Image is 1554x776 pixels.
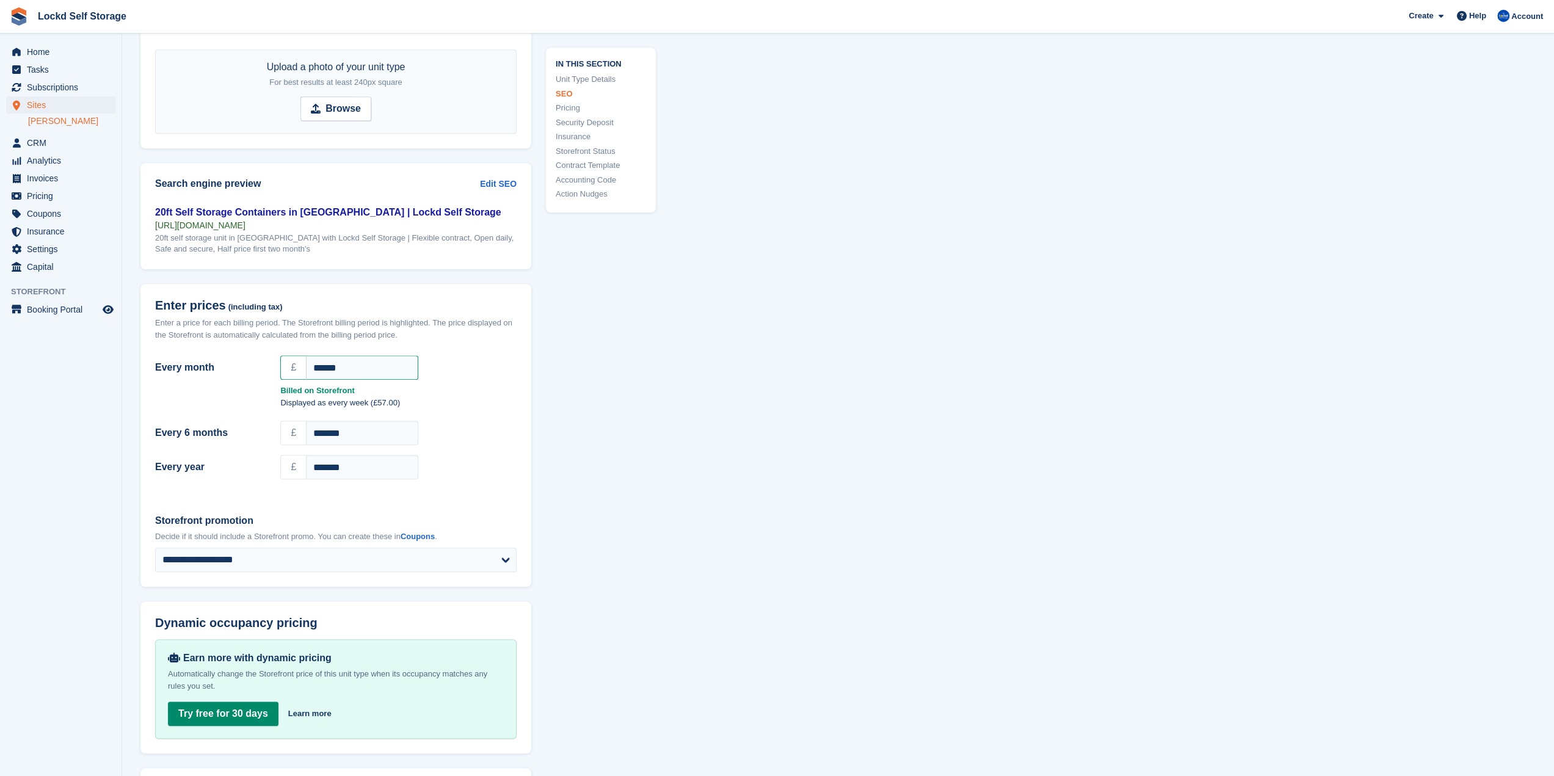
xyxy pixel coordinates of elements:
[155,426,266,440] label: Every 6 months
[6,43,115,60] a: menu
[280,397,517,409] p: Displayed as every week (£57.00)
[155,178,480,189] h2: Search engine preview
[556,103,646,115] a: Pricing
[6,96,115,114] a: menu
[1469,10,1486,22] span: Help
[6,134,115,151] a: menu
[28,115,115,127] a: [PERSON_NAME]
[27,258,100,275] span: Capital
[1409,10,1433,22] span: Create
[27,79,100,96] span: Subscriptions
[33,6,131,26] a: Lockd Self Storage
[280,385,517,397] strong: Billed on Storefront
[27,241,100,258] span: Settings
[6,187,115,205] a: menu
[27,187,100,205] span: Pricing
[168,702,278,726] a: Try free for 30 days
[155,360,266,375] label: Every month
[27,43,100,60] span: Home
[401,532,435,541] a: Coupons
[556,88,646,100] a: SEO
[27,301,100,318] span: Booking Portal
[1497,10,1509,22] img: Jonny Bleach
[6,241,115,258] a: menu
[27,223,100,240] span: Insurance
[556,174,646,186] a: Accounting Code
[300,96,371,121] input: Browse
[6,152,115,169] a: menu
[556,117,646,129] a: Security Deposit
[155,317,517,341] div: Enter a price for each billing period. The Storefront billing period is highlighted. The price di...
[155,616,318,630] span: Dynamic occupancy pricing
[27,96,100,114] span: Sites
[10,7,28,26] img: stora-icon-8386f47178a22dfd0bd8f6a31ec36ba5ce8667c1dd55bd0f319d3a0aa187defe.svg
[556,189,646,201] a: Action Nudges
[168,668,504,692] p: Automatically change the Storefront price of this unit type when its occupancy matches any rules ...
[11,286,122,298] span: Storefront
[556,74,646,86] a: Unit Type Details
[556,131,646,143] a: Insurance
[155,233,517,255] div: 20ft self storage unit in [GEOGRAPHIC_DATA] with Lockd Self Storage | Flexible contract, Open dai...
[6,79,115,96] a: menu
[288,708,332,720] a: Learn more
[155,299,226,313] span: Enter prices
[6,205,115,222] a: menu
[6,61,115,78] a: menu
[27,170,100,187] span: Invoices
[556,57,646,69] span: In this section
[6,223,115,240] a: menu
[556,145,646,158] a: Storefront Status
[556,160,646,172] a: Contract Template
[6,170,115,187] a: menu
[6,258,115,275] a: menu
[155,531,517,543] p: Decide if it should include a Storefront promo. You can create these in .
[168,652,504,664] div: Earn more with dynamic pricing
[228,303,283,312] span: (including tax)
[27,61,100,78] span: Tasks
[27,152,100,169] span: Analytics
[155,205,517,220] div: 20ft Self Storage Containers in [GEOGRAPHIC_DATA] | Lockd Self Storage
[155,513,517,528] label: Storefront promotion
[269,78,402,87] span: For best results at least 240px square
[1511,10,1543,23] span: Account
[6,301,115,318] a: menu
[325,101,361,116] strong: Browse
[267,60,405,89] div: Upload a photo of your unit type
[480,178,517,190] a: Edit SEO
[27,205,100,222] span: Coupons
[155,220,517,231] div: [URL][DOMAIN_NAME]
[101,302,115,317] a: Preview store
[155,460,266,474] label: Every year
[27,134,100,151] span: CRM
